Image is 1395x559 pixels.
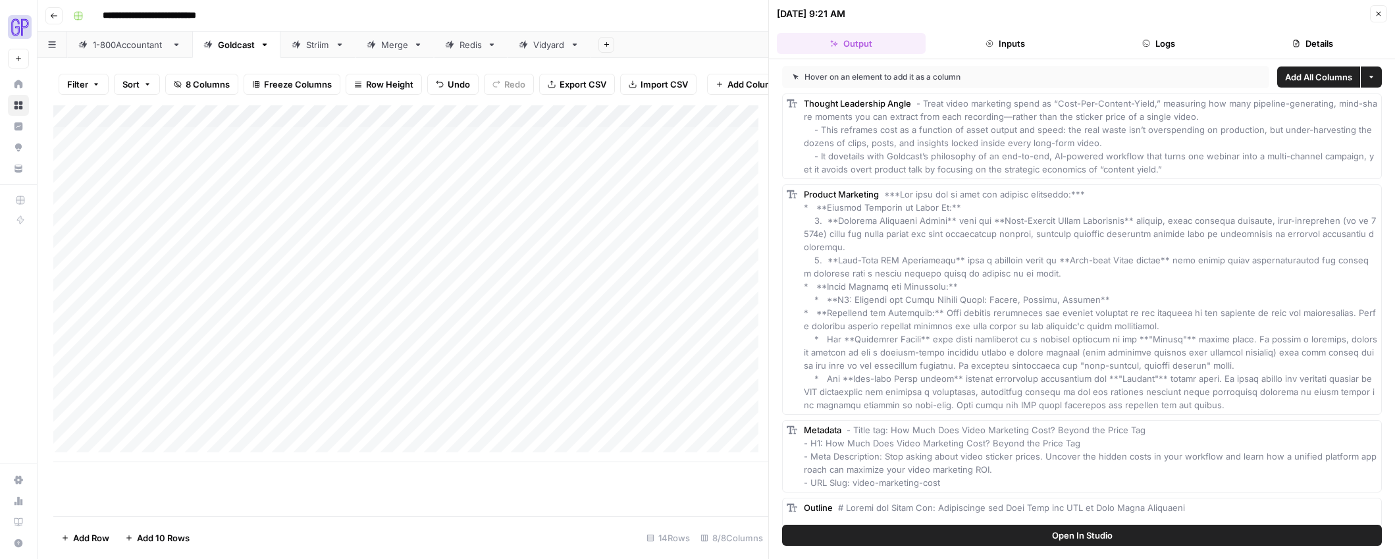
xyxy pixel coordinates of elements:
[8,491,29,512] a: Usage
[804,98,1377,174] span: - Treat video marketing spend as “Cost-Per-Content-Yield,” measuring how many pipeline-generating...
[122,78,140,91] span: Sort
[804,189,879,200] span: Product Marketing
[165,74,238,95] button: 8 Columns
[793,71,1110,83] div: Hover on an element to add it as a column
[427,74,479,95] button: Undo
[280,32,355,58] a: Striim
[782,525,1382,546] button: Open In Studio
[8,512,29,533] a: Learning Hub
[93,38,167,51] div: 1-800Accountant
[641,78,688,91] span: Import CSV
[346,74,422,95] button: Row Height
[804,189,1377,410] span: ***Lor ipsu dol si amet con adipisc elitseddo:*** * **Eiusmod Temporin ut Labor Et:** 3. **Dolore...
[777,7,845,20] div: [DATE] 9:21 AM
[8,95,29,116] a: Browse
[355,32,434,58] a: Merge
[59,74,109,95] button: Filter
[8,137,29,158] a: Opportunities
[560,78,606,91] span: Export CSV
[727,78,778,91] span: Add Column
[53,527,117,548] button: Add Row
[620,74,697,95] button: Import CSV
[508,32,591,58] a: Vidyard
[218,38,255,51] div: Goldcast
[448,78,470,91] span: Undo
[73,531,109,545] span: Add Row
[8,74,29,95] a: Home
[8,533,29,554] button: Help + Support
[707,74,787,95] button: Add Column
[244,74,340,95] button: Freeze Columns
[931,33,1080,54] button: Inputs
[504,78,525,91] span: Redo
[434,32,508,58] a: Redis
[804,425,1377,488] span: - Title tag: How Much Does Video Marketing Cost? Beyond the Price Tag - H1: How Much Does Video M...
[67,78,88,91] span: Filter
[484,74,534,95] button: Redo
[137,531,190,545] span: Add 10 Rows
[8,158,29,179] a: Your Data
[306,38,330,51] div: Striim
[1052,529,1113,542] span: Open In Studio
[366,78,413,91] span: Row Height
[804,502,833,513] span: Outline
[539,74,615,95] button: Export CSV
[1085,33,1234,54] button: Logs
[8,15,32,39] img: Growth Plays Logo
[192,32,280,58] a: Goldcast
[804,425,841,435] span: Metadata
[641,527,695,548] div: 14 Rows
[1277,67,1360,88] button: Add All Columns
[186,78,230,91] span: 8 Columns
[777,33,926,54] button: Output
[8,11,29,43] button: Workspace: Growth Plays
[460,38,482,51] div: Redis
[67,32,192,58] a: 1-800Accountant
[533,38,565,51] div: Vidyard
[264,78,332,91] span: Freeze Columns
[381,38,408,51] div: Merge
[114,74,160,95] button: Sort
[8,116,29,137] a: Insights
[804,98,911,109] span: Thought Leadership Angle
[8,469,29,491] a: Settings
[1238,33,1387,54] button: Details
[117,527,197,548] button: Add 10 Rows
[695,527,768,548] div: 8/8 Columns
[1285,70,1352,84] span: Add All Columns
